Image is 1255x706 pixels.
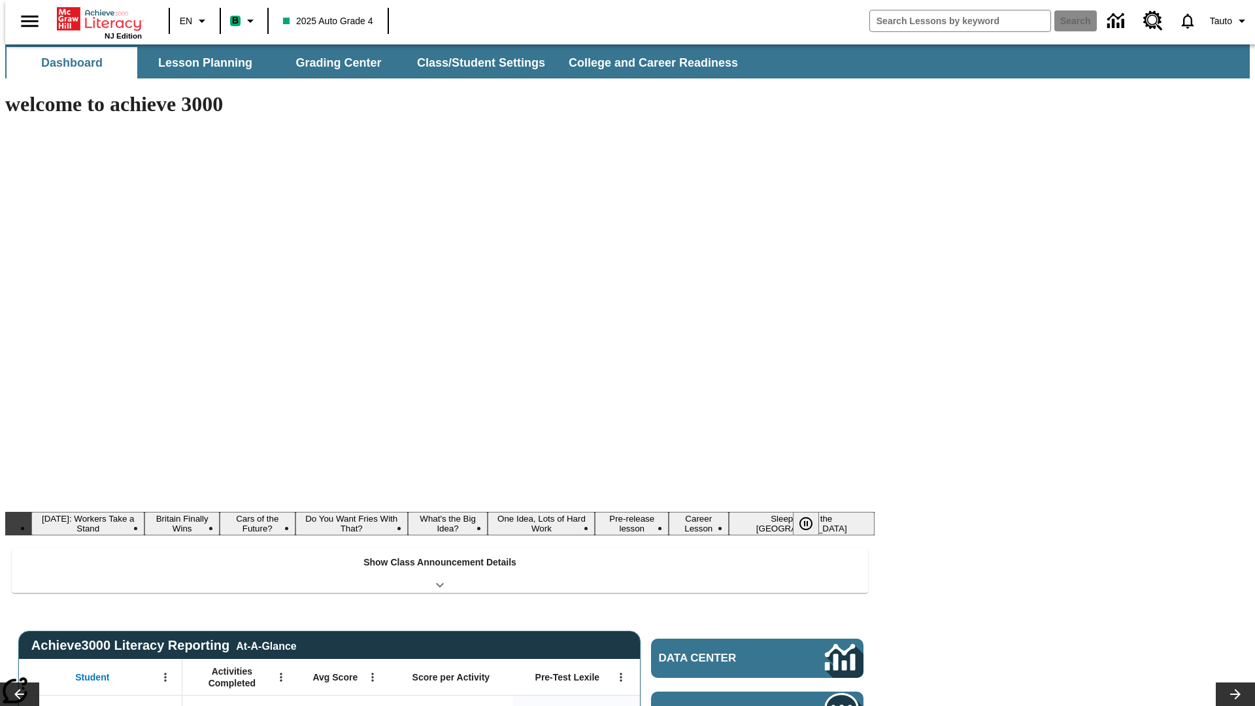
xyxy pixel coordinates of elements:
button: Slide 1 Labor Day: Workers Take a Stand [31,512,144,535]
span: Avg Score [312,671,358,683]
span: 2025 Auto Grade 4 [283,14,373,28]
span: Achieve3000 Literacy Reporting [31,638,297,653]
span: Data Center [659,652,781,665]
span: Tauto [1210,14,1232,28]
a: Resource Center, Will open in new tab [1135,3,1171,39]
div: Home [57,5,142,40]
button: Profile/Settings [1205,9,1255,33]
button: Class/Student Settings [407,47,556,78]
button: Open Menu [363,667,382,687]
a: Notifications [1171,4,1205,38]
button: Language: EN, Select a language [174,9,216,33]
button: Slide 3 Cars of the Future? [220,512,295,535]
span: NJ Edition [105,32,142,40]
button: Pause [793,512,819,535]
button: Grading Center [273,47,404,78]
button: Lesson Planning [140,47,271,78]
button: Boost Class color is mint green. Change class color [225,9,263,33]
button: Slide 8 Career Lesson [669,512,729,535]
a: Data Center [651,639,863,678]
button: Open Menu [271,667,291,687]
span: Student [75,671,109,683]
button: Slide 7 Pre-release lesson [595,512,669,535]
div: Pause [793,512,832,535]
span: EN [180,14,192,28]
div: Show Class Announcement Details [12,548,868,593]
span: Score per Activity [412,671,490,683]
a: Home [57,6,142,32]
button: College and Career Readiness [558,47,748,78]
button: Slide 5 What's the Big Idea? [408,512,488,535]
button: Open Menu [611,667,631,687]
button: Slide 2 Britain Finally Wins [144,512,219,535]
a: Data Center [1099,3,1135,39]
span: Pre-Test Lexile [535,671,600,683]
div: SubNavbar [5,44,1250,78]
button: Open Menu [156,667,175,687]
span: Activities Completed [189,665,275,689]
input: search field [870,10,1050,31]
button: Open side menu [10,2,49,41]
button: Slide 9 Sleepless in the Animal Kingdom [729,512,875,535]
span: B [232,12,239,29]
div: At-A-Glance [236,638,296,652]
p: Show Class Announcement Details [363,556,516,569]
button: Lesson carousel, Next [1216,682,1255,706]
button: Slide 4 Do You Want Fries With That? [295,512,408,535]
button: Dashboard [7,47,137,78]
button: Slide 6 One Idea, Lots of Hard Work [488,512,595,535]
div: SubNavbar [5,47,750,78]
h1: welcome to achieve 3000 [5,92,875,116]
